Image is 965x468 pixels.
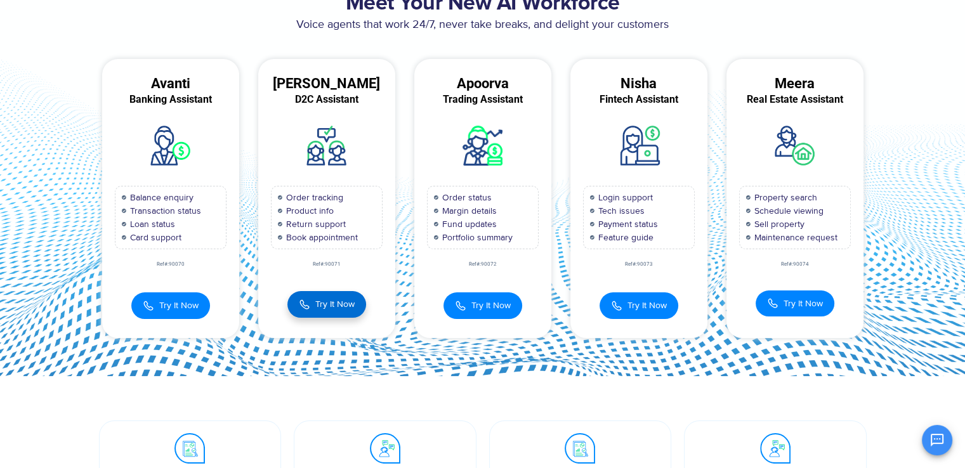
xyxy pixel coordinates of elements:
[726,78,863,89] div: Meera
[414,262,551,267] div: Ref#:90072
[751,231,837,244] span: Maintenance request
[143,299,154,313] img: Call Icon
[751,191,817,204] span: Property search
[102,94,239,105] div: Banking Assistant
[127,218,175,231] span: Loan status
[287,291,366,318] button: Try It Now
[102,78,239,89] div: Avanti
[439,204,497,218] span: Margin details
[159,299,199,312] span: Try It Now
[283,231,358,244] span: Book appointment
[595,218,658,231] span: Payment status
[471,299,511,312] span: Try It Now
[627,299,667,312] span: Try It Now
[595,204,645,218] span: Tech issues
[127,231,181,244] span: Card support
[258,78,395,89] div: [PERSON_NAME]
[439,218,497,231] span: Fund updates
[784,297,823,310] span: Try It Now
[922,425,952,455] button: Open chat
[756,290,834,316] button: Try It Now
[570,94,707,105] div: Fintech Assistant
[127,191,194,204] span: Balance enquiry
[726,262,863,267] div: Ref#:90074
[600,292,678,319] button: Try It Now
[299,297,310,311] img: Call Icon
[751,218,804,231] span: Sell property
[414,94,551,105] div: Trading Assistant
[751,204,824,218] span: Schedule viewing
[131,292,210,319] button: Try It Now
[414,78,551,89] div: Apoorva
[595,191,653,204] span: Login support
[315,297,355,311] span: Try It Now
[611,299,622,313] img: Call Icon
[258,94,395,105] div: D2C Assistant
[102,262,239,267] div: Ref#:90070
[283,218,346,231] span: Return support
[439,191,492,204] span: Order status
[726,94,863,105] div: Real Estate Assistant
[439,231,513,244] span: Portfolio summary
[455,299,466,313] img: Call Icon
[767,297,778,309] img: Call Icon
[258,262,395,267] div: Ref#:90071
[570,78,707,89] div: Nisha
[443,292,522,319] button: Try It Now
[570,262,707,267] div: Ref#:90073
[283,191,343,204] span: Order tracking
[283,204,334,218] span: Product info
[93,16,873,34] p: Voice agents that work 24/7, never take breaks, and delight your customers
[127,204,201,218] span: Transaction status
[595,231,653,244] span: Feature guide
